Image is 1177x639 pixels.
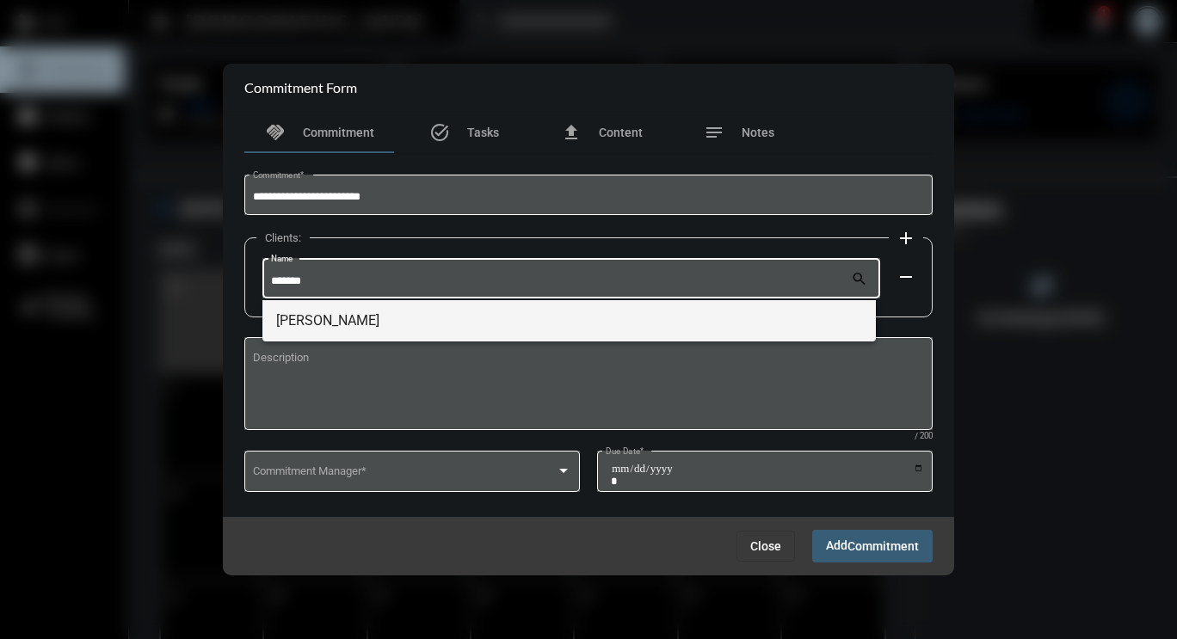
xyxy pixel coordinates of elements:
h2: Commitment Form [244,79,357,95]
button: Close [736,531,795,562]
mat-icon: remove [896,267,916,287]
span: Tasks [467,126,499,139]
span: Add [826,538,919,552]
span: Commitment [303,126,374,139]
span: Content [599,126,643,139]
span: Close [750,539,781,553]
mat-icon: file_upload [561,122,582,143]
mat-icon: add [896,228,916,249]
span: Notes [742,126,774,139]
mat-icon: task_alt [429,122,450,143]
mat-icon: search [851,270,872,291]
mat-icon: notes [704,122,724,143]
mat-hint: / 200 [915,432,933,441]
button: AddCommitment [812,530,933,562]
label: Clients: [256,231,310,244]
span: [PERSON_NAME] [276,300,862,341]
span: Commitment [847,540,919,554]
mat-icon: handshake [265,122,286,143]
